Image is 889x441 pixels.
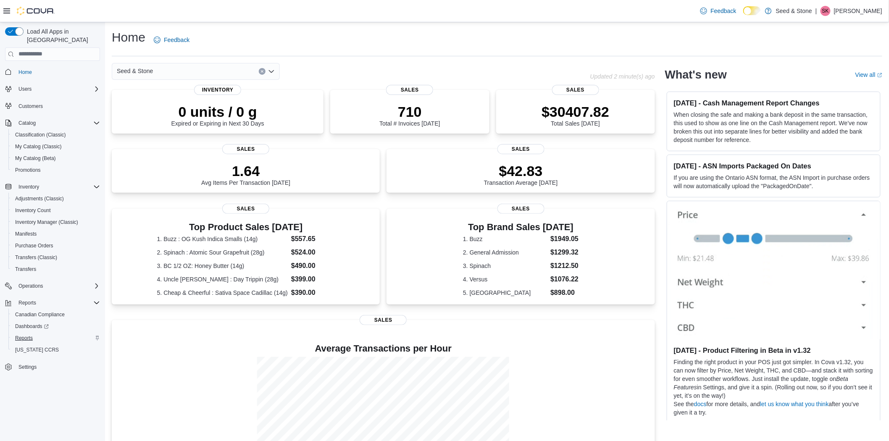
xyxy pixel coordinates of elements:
span: Customers [15,101,100,111]
span: Load All Apps in [GEOGRAPHIC_DATA] [24,27,100,44]
span: Sales [552,85,599,95]
p: [PERSON_NAME] [834,6,882,16]
button: Reports [15,298,39,308]
span: Reports [15,335,33,341]
div: Avg Items Per Transaction [DATE] [201,163,290,186]
a: Transfers [12,264,39,274]
a: Feedback [150,31,193,48]
span: Catalog [18,120,36,126]
a: Dashboards [8,320,103,332]
button: Inventory Count [8,205,103,216]
dd: $1212.50 [550,261,579,271]
span: Purchase Orders [12,241,100,251]
p: Updated 2 minute(s) ago [590,73,655,80]
button: Open list of options [268,68,275,75]
a: let us know what you think [760,401,829,407]
button: Users [15,84,35,94]
button: Purchase Orders [8,240,103,252]
span: Transfers (Classic) [12,252,100,262]
span: My Catalog (Classic) [15,143,62,150]
button: Catalog [15,118,39,128]
p: If you are using the Ontario ASN format, the ASN Import in purchase orders will now automatically... [674,173,873,190]
h3: [DATE] - ASN Imports Packaged On Dates [674,162,873,170]
span: Settings [18,364,37,370]
a: My Catalog (Classic) [12,142,65,152]
button: My Catalog (Beta) [8,152,103,164]
span: Sales [497,144,544,154]
button: My Catalog (Classic) [8,141,103,152]
span: Promotions [15,167,41,173]
span: Sales [222,144,269,154]
dd: $1299.32 [550,247,579,257]
dd: $490.00 [291,261,335,271]
a: View allExternal link [855,71,882,78]
span: My Catalog (Beta) [12,153,100,163]
h3: Top Product Sales [DATE] [157,222,335,232]
dd: $524.00 [291,247,335,257]
button: Operations [2,280,103,292]
dd: $1076.22 [550,274,579,284]
span: Users [15,84,100,94]
span: Home [18,69,32,76]
span: Promotions [12,165,100,175]
span: Operations [18,283,43,289]
a: Adjustments (Classic) [12,194,67,204]
span: Customers [18,103,43,110]
dt: 1. Buzz : OG Kush Indica Smalls (14g) [157,235,288,243]
button: Operations [15,281,47,291]
span: Operations [15,281,100,291]
button: [US_STATE] CCRS [8,344,103,356]
span: Catalog [15,118,100,128]
button: Adjustments (Classic) [8,193,103,205]
span: Inventory [18,184,39,190]
span: Canadian Compliance [15,311,65,318]
h4: Average Transactions per Hour [118,344,648,354]
dt: 4. Uncle [PERSON_NAME] : Day Trippin (28g) [157,275,288,283]
button: Settings [2,361,103,373]
p: See the for more details, and after you’ve given it a try. [674,400,873,417]
button: Reports [2,297,103,309]
div: Sriram Kumar [821,6,831,16]
dt: 4. Versus [463,275,547,283]
span: Canadian Compliance [12,310,100,320]
div: Total Sales [DATE] [542,103,609,127]
span: Feedback [710,7,736,15]
a: Purchase Orders [12,241,57,251]
span: Transfers (Classic) [15,254,57,261]
span: Purchase Orders [15,242,53,249]
a: Home [15,67,35,77]
nav: Complex example [5,63,100,395]
button: Reports [8,332,103,344]
span: Reports [12,333,100,343]
span: Settings [15,362,100,372]
span: Sales [497,204,544,214]
span: Classification (Classic) [15,131,66,138]
p: 710 [379,103,440,120]
a: docs [694,401,707,407]
button: Manifests [8,228,103,240]
svg: External link [877,73,882,78]
span: Manifests [15,231,37,237]
span: Inventory Manager (Classic) [15,219,78,226]
a: Inventory Count [12,205,54,215]
p: 0 units / 0 g [171,103,264,120]
p: $30407.82 [542,103,609,120]
p: 1.64 [201,163,290,179]
span: Transfers [12,264,100,274]
span: [US_STATE] CCRS [15,346,59,353]
dd: $399.00 [291,274,335,284]
span: Reports [18,299,36,306]
h2: What's new [665,68,727,81]
div: Transaction Average [DATE] [484,163,558,186]
button: Catalog [2,117,103,129]
span: Feedback [164,36,189,44]
span: Home [15,67,100,77]
dd: $390.00 [291,288,335,298]
dt: 5. [GEOGRAPHIC_DATA] [463,289,547,297]
a: Reports [12,333,36,343]
p: When closing the safe and making a bank deposit in the same transaction, this used to show as one... [674,110,873,144]
dt: 1. Buzz [463,235,547,243]
span: Dashboards [15,323,49,330]
a: Promotions [12,165,44,175]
